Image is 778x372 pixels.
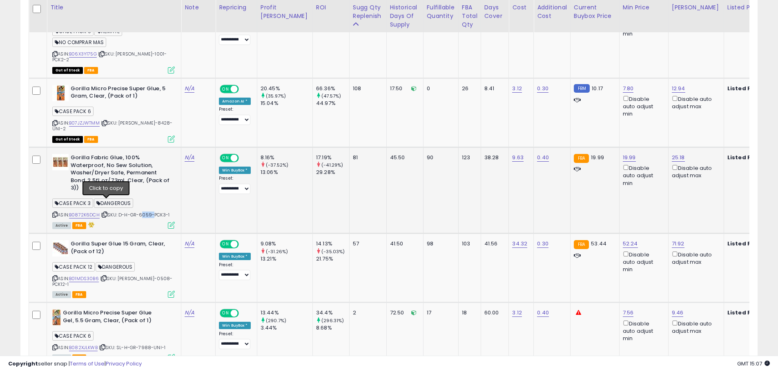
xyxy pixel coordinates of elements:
a: 7.80 [623,85,634,93]
div: 9.08% [261,240,312,247]
div: 29.28% [316,169,349,176]
b: Listed Price: [727,154,765,161]
b: Gorilla Micro Precise Super Glue, 5 Gram, Clear, (Pack of 1) [71,85,170,102]
a: 9.63 [512,154,524,162]
div: 38.28 [484,154,503,161]
a: 19.99 [623,154,636,162]
span: 10.17 [592,85,603,92]
small: FBA [574,240,589,249]
div: ASIN: [52,5,175,73]
div: 26 [462,85,475,92]
span: DANGEROUS [96,262,135,272]
div: ROI [316,3,346,12]
span: | SKU: [PERSON_NAME]-8428-UNI-2 [52,120,172,132]
img: 518OsWsb77L._SL40_.jpg [52,309,61,325]
a: 3.12 [512,85,522,93]
span: All listings that are currently out of stock and unavailable for purchase on Amazon [52,67,83,74]
span: CASE PACK 12 [52,262,95,272]
a: N/A [185,154,194,162]
div: Disable auto adjust min [623,319,662,343]
span: ON [221,85,231,92]
a: B082XJLKWB [69,344,98,351]
a: N/A [185,85,194,93]
small: (-37.52%) [266,162,288,168]
div: 44.97% [316,100,349,107]
span: | SKU: SL-H-GR-7988-UNI-1 [99,344,165,351]
div: Win BuyBox * [219,167,251,174]
span: DANGEROUS [94,198,134,208]
a: 0.40 [537,309,549,317]
span: OFF [238,310,251,317]
span: CASE PACK 6 [52,331,94,341]
span: ON [221,155,231,162]
small: (296.31%) [321,317,344,324]
small: (47.57%) [321,93,341,99]
div: 66.36% [316,85,349,92]
div: 2 [353,309,380,316]
div: ASIN: [52,240,175,297]
a: 0.30 [537,240,548,248]
div: 0 [427,85,452,92]
span: FBA [84,136,98,143]
a: 0.30 [537,85,548,93]
div: Preset: [219,176,251,194]
a: B07JZJWTMM [69,120,100,127]
span: 2025-08-12 15:07 GMT [737,360,770,368]
div: Win BuyBox * [219,253,251,260]
span: OFF [238,85,251,92]
div: 90 [427,154,452,161]
small: FBM [574,84,590,93]
div: Disable auto adjust min [623,94,662,118]
div: 108 [353,85,380,92]
div: Preset: [219,27,251,45]
div: ASIN: [52,154,175,228]
div: Profit [PERSON_NAME] [261,3,309,20]
div: 60.00 [484,309,503,316]
div: 20.45% [261,85,312,92]
div: 41.50 [390,240,417,247]
div: 8.41 [484,85,503,92]
a: 71.92 [672,240,684,248]
div: 14.13% [316,240,349,247]
div: 98 [427,240,452,247]
div: 3.44% [261,324,312,332]
a: B06X3Y175G [69,51,97,58]
span: All listings currently available for purchase on Amazon [52,222,71,229]
b: Gorilla Micro Precise Super Glue Gel, 5.5 Gram, Clear, (Pack of 1) [63,309,162,326]
strong: Copyright [8,360,38,368]
div: Preset: [219,262,251,281]
div: Disable auto adjust min [623,250,662,274]
div: Current Buybox Price [574,3,616,20]
img: 51HoXmTmn4L._SL40_.jpg [52,240,69,256]
span: | SKU: D-H-GR-6059-PCK3-1 [101,212,169,218]
small: (290.7%) [266,317,286,324]
a: N/A [185,309,194,317]
div: 103 [462,240,475,247]
a: Terms of Use [70,360,105,368]
a: Privacy Policy [106,360,142,368]
div: 72.50 [390,309,417,316]
a: B0872K6DCH [69,212,100,218]
div: Preset: [219,107,251,125]
div: Disable auto adjust max [672,163,718,179]
div: Disable auto adjust min [623,163,662,187]
div: Disable auto adjust max [672,94,718,110]
a: 12.94 [672,85,685,93]
div: Note [185,3,212,12]
div: 21.75% [316,255,349,263]
b: Gorilla Fabric Glue, 100% Waterproof, No Sew Solution, Washer/Dryer Safe, Permanent Bond, 2.5fl o... [71,154,170,194]
span: ON [221,310,231,317]
div: Disable auto adjust max [672,319,718,335]
i: hazardous material [86,222,95,227]
small: (35.97%) [266,93,286,99]
div: 18 [462,309,475,316]
span: FBA [72,291,86,298]
a: 34.32 [512,240,527,248]
small: (-31.26%) [266,248,288,255]
a: 0.40 [537,154,549,162]
a: 3.12 [512,309,522,317]
div: Historical Days Of Supply [390,3,420,29]
div: 13.44% [261,309,312,316]
div: Sugg Qty Replenish [353,3,383,20]
div: Cost [512,3,530,12]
